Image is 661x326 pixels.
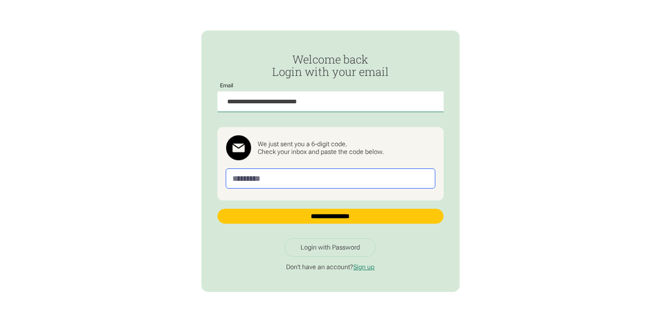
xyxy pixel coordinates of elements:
form: Passwordless Login [217,53,443,231]
h2: Welcome back Login with your email [217,53,443,78]
label: Email [217,83,235,89]
div: Login with Password [301,243,360,252]
a: Sign up [353,263,374,271]
div: We just sent you a 6-digit code. Check your inbox and paste the code below. [258,140,384,156]
p: Don't have an account? [217,263,443,271]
